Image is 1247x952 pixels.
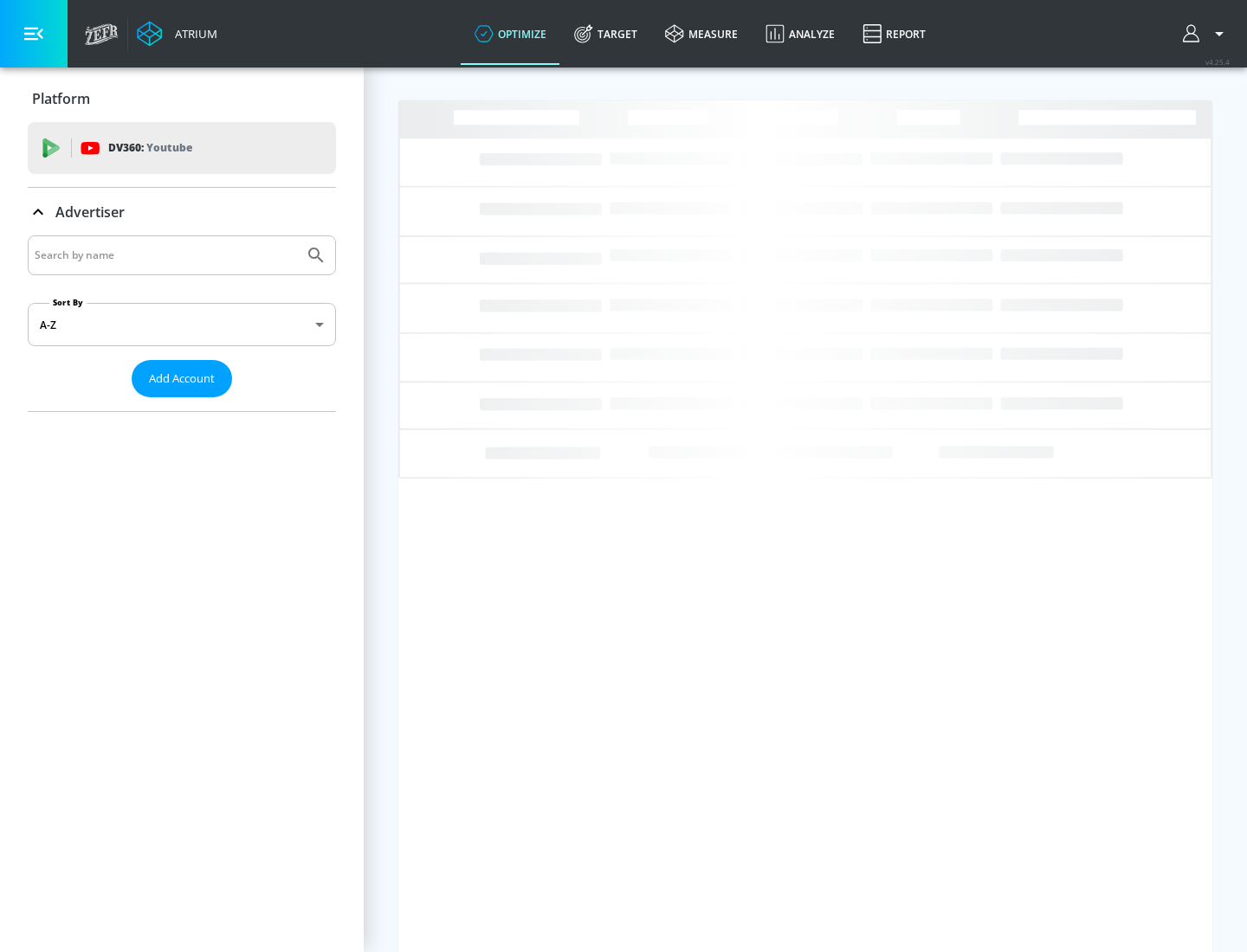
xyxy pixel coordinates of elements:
[168,26,217,42] div: Atrium
[137,21,217,47] a: Atrium
[108,138,192,158] p: DV360:
[28,188,336,236] div: Advertiser
[49,297,87,308] label: Sort By
[461,3,560,65] a: optimize
[651,3,752,65] a: measure
[752,3,849,65] a: Analyze
[32,89,90,108] p: Platform
[146,138,192,157] p: Youtube
[28,122,336,174] div: DV360: Youtube
[849,3,940,65] a: Report
[55,203,125,222] p: Advertiser
[28,303,336,346] div: A-Z
[28,235,336,411] div: Advertiser
[1205,57,1230,67] span: v 4.25.4
[560,3,651,65] a: Target
[35,244,297,267] input: Search by name
[28,397,336,411] nav: list of Advertiser
[149,369,215,389] span: Add Account
[132,360,232,397] button: Add Account
[28,74,336,123] div: Platform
